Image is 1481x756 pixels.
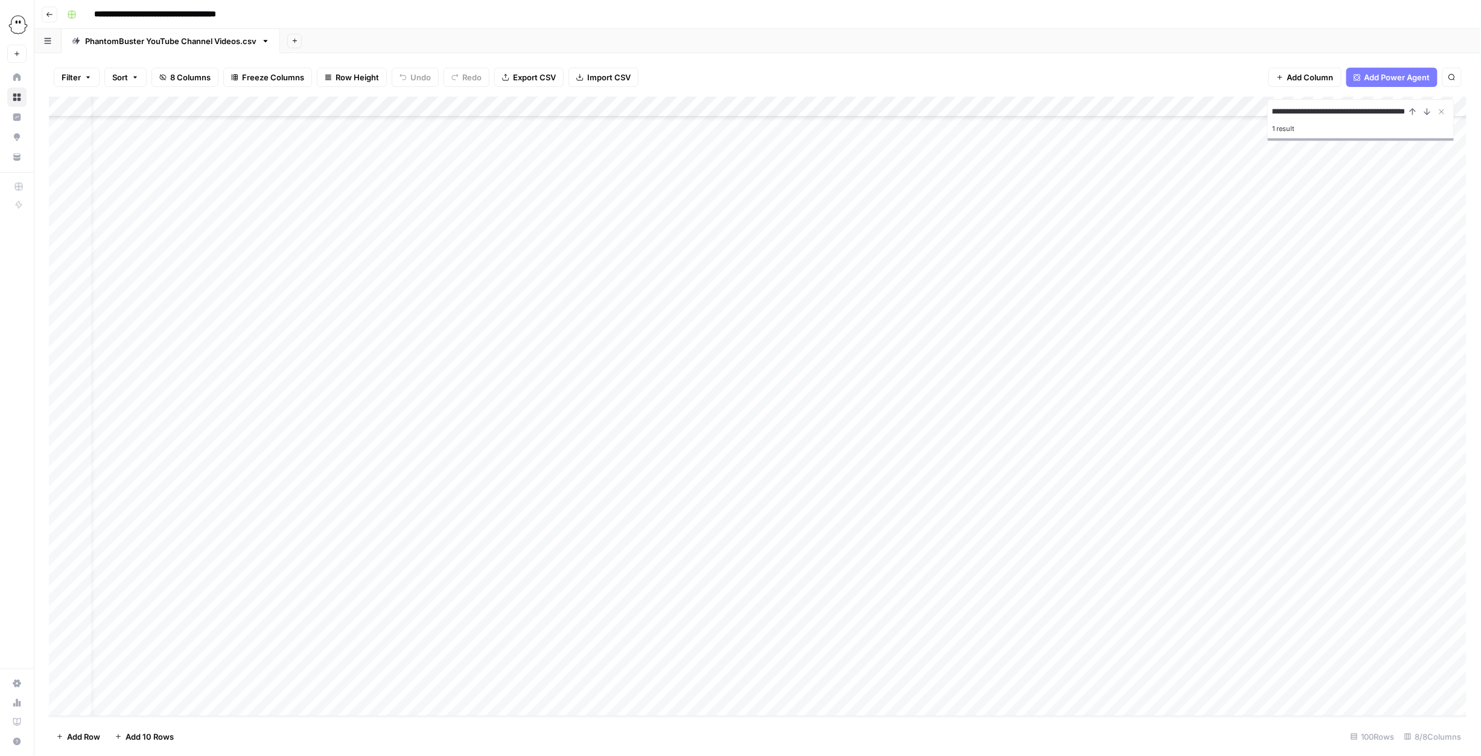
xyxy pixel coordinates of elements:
span: Freeze Columns [242,71,304,83]
button: Add Column [1269,68,1342,87]
button: Workspace: PhantomBuster [7,10,27,40]
a: Insights [7,107,27,127]
a: Home [7,68,27,87]
button: Close Search [1435,104,1449,119]
span: Row Height [336,71,379,83]
button: Redo [444,68,489,87]
button: Add Row [49,727,107,746]
button: Sort [104,68,147,87]
button: 8 Columns [151,68,218,87]
img: PhantomBuster Logo [7,14,29,36]
div: 100 Rows [1346,727,1400,746]
a: Your Data [7,147,27,167]
a: Settings [7,674,27,693]
button: Freeze Columns [223,68,312,87]
button: Help + Support [7,732,27,751]
span: 8 Columns [170,71,211,83]
span: Add 10 Rows [126,731,174,743]
span: Add Column [1287,71,1334,83]
span: Add Power Agent [1365,71,1430,83]
span: Sort [112,71,128,83]
button: Next Result [1420,104,1435,119]
div: 8/8 Columns [1400,727,1467,746]
button: Add Power Agent [1346,68,1438,87]
div: 1 result [1273,121,1449,136]
button: Import CSV [569,68,639,87]
a: Opportunities [7,127,27,147]
span: Export CSV [513,71,556,83]
a: Browse [7,88,27,107]
span: Import CSV [587,71,631,83]
a: Learning Hub [7,713,27,732]
span: Filter [62,71,81,83]
a: Usage [7,693,27,713]
span: Add Row [67,731,100,743]
button: Row Height [317,68,387,87]
span: Undo [410,71,431,83]
button: Undo [392,68,439,87]
a: PhantomBuster YouTube Channel Videos.csv [62,29,280,53]
button: Previous Result [1406,104,1420,119]
div: PhantomBuster YouTube Channel Videos.csv [85,35,256,47]
span: Redo [462,71,482,83]
button: Add 10 Rows [107,727,181,746]
button: Filter [54,68,100,87]
button: Export CSV [494,68,564,87]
